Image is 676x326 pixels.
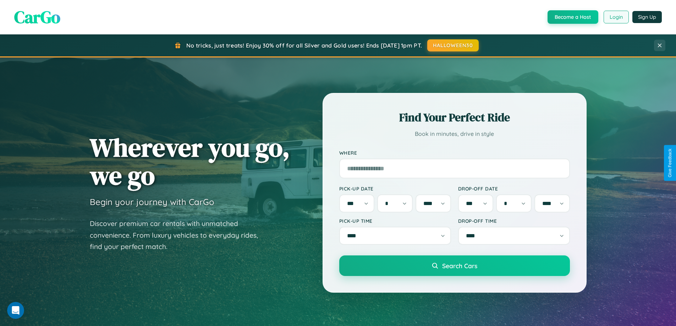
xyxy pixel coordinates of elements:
[339,255,570,276] button: Search Cars
[667,149,672,177] div: Give Feedback
[442,262,477,270] span: Search Cars
[339,150,570,156] label: Where
[339,110,570,125] h2: Find Your Perfect Ride
[14,5,60,29] span: CarGo
[186,42,422,49] span: No tricks, just treats! Enjoy 30% off for all Silver and Gold users! Ends [DATE] 1pm PT.
[604,11,629,23] button: Login
[339,129,570,139] p: Book in minutes, drive in style
[90,218,267,253] p: Discover premium car rentals with unmatched convenience. From luxury vehicles to everyday rides, ...
[458,186,570,192] label: Drop-off Date
[427,39,479,51] button: HALLOWEEN30
[90,133,290,189] h1: Wherever you go, we go
[458,218,570,224] label: Drop-off Time
[339,218,451,224] label: Pick-up Time
[7,302,24,319] iframe: Intercom live chat
[90,197,214,207] h3: Begin your journey with CarGo
[548,10,598,24] button: Become a Host
[632,11,662,23] button: Sign Up
[339,186,451,192] label: Pick-up Date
